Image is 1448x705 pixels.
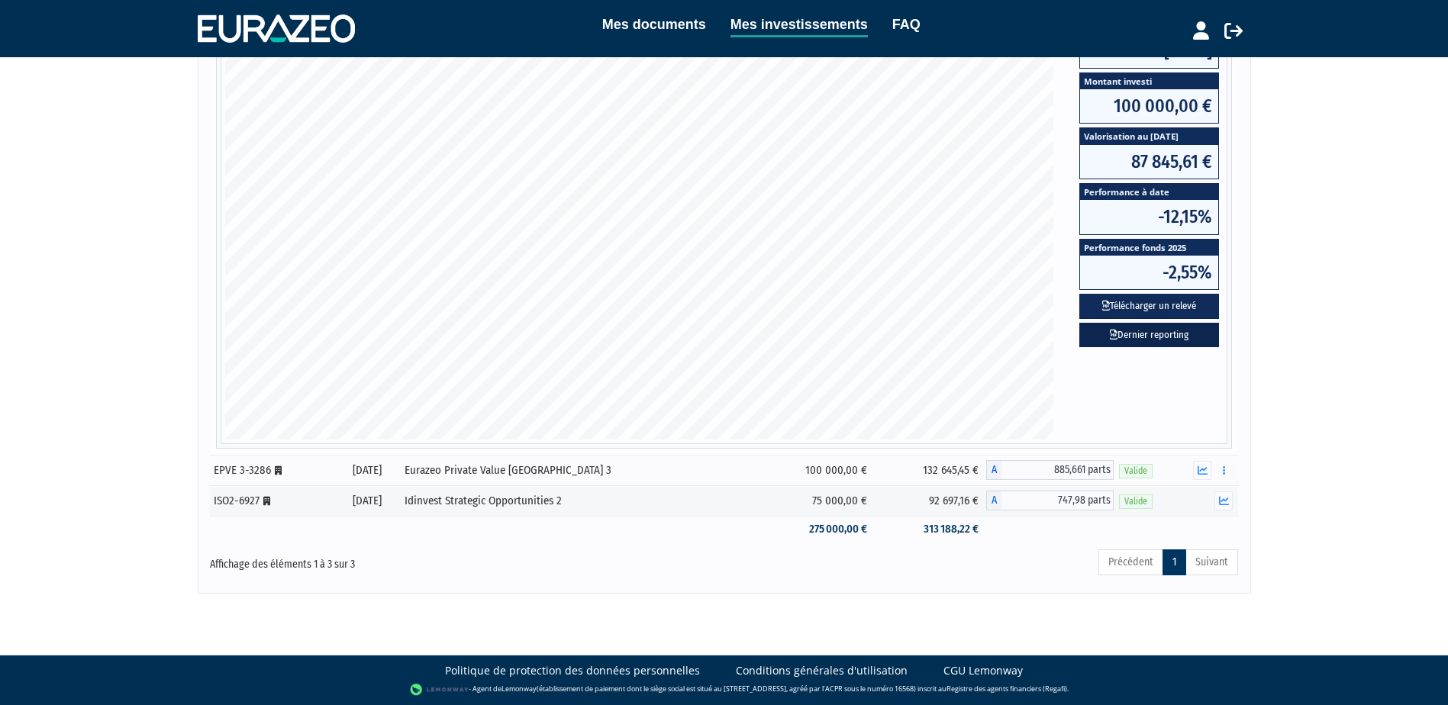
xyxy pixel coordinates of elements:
[1163,549,1186,575] a: 1
[1080,73,1218,89] span: Montant investi
[1080,240,1218,256] span: Performance fonds 2025
[1001,460,1114,480] span: 885,661 parts
[340,493,394,509] div: [DATE]
[405,493,747,509] div: Idinvest Strategic Opportunities 2
[15,682,1433,697] div: - Agent de (établissement de paiement dont le siège social est situé au [STREET_ADDRESS], agréé p...
[947,684,1067,694] a: Registre des agents financiers (Regafi)
[1080,89,1218,123] span: 100 000,00 €
[1080,184,1218,200] span: Performance à date
[410,682,469,697] img: logo-lemonway.png
[986,491,1114,510] div: A - Idinvest Strategic Opportunities 2
[875,485,986,516] td: 92 697,16 €
[1001,491,1114,510] span: 747,98 parts
[875,455,986,485] td: 132 645,45 €
[736,663,908,678] a: Conditions générales d'utilisation
[263,497,270,506] i: [Français] Personne morale
[875,516,986,542] td: 313 188,22 €
[753,455,874,485] td: 100 000,00 €
[892,14,921,35] a: FAQ
[602,14,706,35] a: Mes documents
[340,462,394,478] div: [DATE]
[943,663,1023,678] a: CGU Lemonway
[214,493,330,509] div: ISO2-6927
[1185,549,1238,575] a: Suivant
[214,462,330,478] div: EPVE 3-3286
[210,548,625,572] div: Affichage des éléments 1 à 3 sur 3
[1079,294,1219,319] button: Télécharger un relevé
[753,516,874,542] td: 275 000,00 €
[1119,494,1153,509] span: Valide
[501,684,537,694] a: Lemonway
[1080,256,1218,289] span: -2,55%
[1080,200,1218,233] span: -12,15%
[986,460,1114,480] div: A - Eurazeo Private Value Europe 3
[275,466,282,475] i: [Français] Personne morale
[1119,464,1153,478] span: Valide
[753,485,874,516] td: 75 000,00 €
[198,14,355,42] img: 1732889491-logotype_eurazeo_blanc_rvb.png
[986,491,1001,510] span: A
[405,462,747,478] div: Eurazeo Private Value [GEOGRAPHIC_DATA] 3
[1080,145,1218,179] span: 87 845,61 €
[1098,549,1163,575] a: Précédent
[1079,323,1219,348] a: Dernier reporting
[730,14,868,37] a: Mes investissements
[445,663,700,678] a: Politique de protection des données personnelles
[986,460,1001,480] span: A
[1080,128,1218,144] span: Valorisation au [DATE]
